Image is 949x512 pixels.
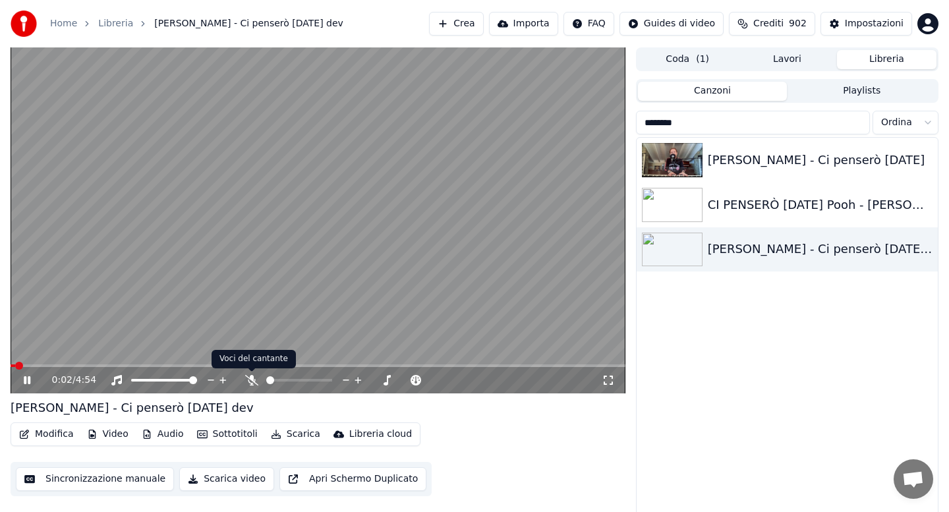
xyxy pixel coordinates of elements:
[179,467,274,491] button: Scarica video
[753,17,784,30] span: Crediti
[279,467,426,491] button: Apri Schermo Duplicato
[837,50,936,69] button: Libreria
[429,12,483,36] button: Crea
[708,240,933,258] div: [PERSON_NAME] - Ci penserò [DATE] dev
[154,17,343,30] span: [PERSON_NAME] - Ci penserò [DATE] dev
[737,50,837,69] button: Lavori
[52,374,84,387] div: /
[563,12,614,36] button: FAQ
[50,17,77,30] a: Home
[266,425,326,443] button: Scarica
[14,425,79,443] button: Modifica
[489,12,558,36] button: Importa
[708,151,933,169] div: [PERSON_NAME] - Ci penserò [DATE]
[638,82,788,101] button: Canzoni
[787,82,936,101] button: Playlists
[881,116,912,129] span: Ordina
[820,12,912,36] button: Impostazioni
[894,459,933,499] div: Aprire la chat
[845,17,904,30] div: Impostazioni
[619,12,724,36] button: Guides di video
[50,17,343,30] nav: breadcrumb
[11,11,37,37] img: youka
[76,374,96,387] span: 4:54
[349,428,412,441] div: Libreria cloud
[82,425,134,443] button: Video
[192,425,263,443] button: Sottotitoli
[729,12,815,36] button: Crediti902
[136,425,189,443] button: Audio
[638,50,737,69] button: Coda
[696,53,709,66] span: ( 1 )
[11,399,254,417] div: [PERSON_NAME] - Ci penserò [DATE] dev
[16,467,174,491] button: Sincronizzazione manuale
[789,17,807,30] span: 902
[708,196,933,214] div: CI PENSERÒ [DATE] Pooh - [PERSON_NAME] #pooh #marcoarmani #cantautoriitaliani
[52,374,72,387] span: 0:02
[212,350,296,368] div: Voci del cantante
[98,17,133,30] a: Libreria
